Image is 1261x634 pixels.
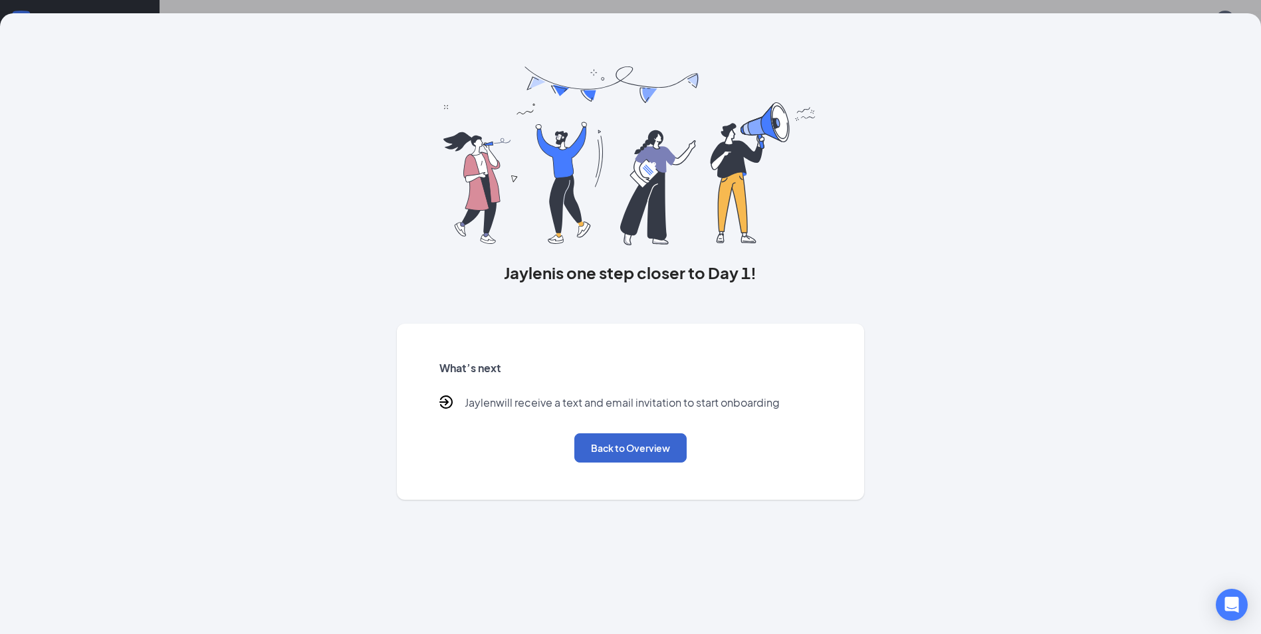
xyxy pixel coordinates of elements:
[439,361,822,375] h5: What’s next
[574,433,687,463] button: Back to Overview
[1216,589,1248,621] div: Open Intercom Messenger
[443,66,818,245] img: you are all set
[465,395,780,412] p: Jaylen will receive a text and email invitation to start onboarding
[397,261,865,284] h3: Jaylen is one step closer to Day 1!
